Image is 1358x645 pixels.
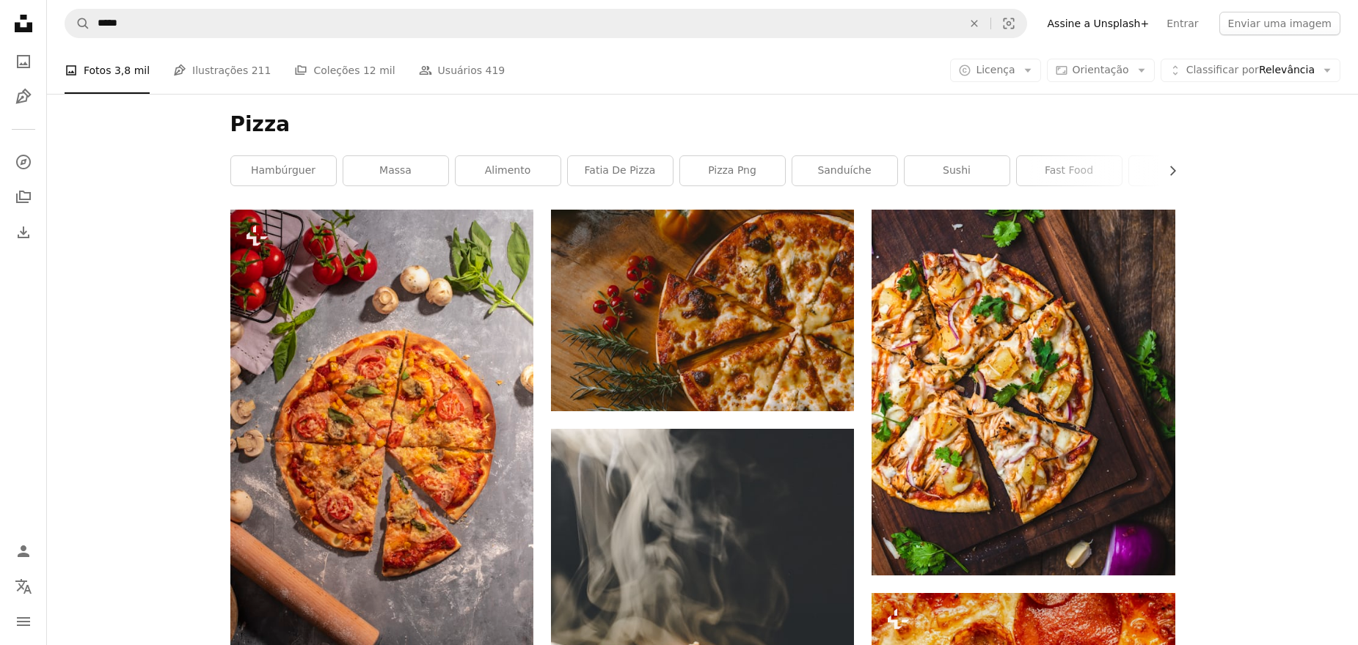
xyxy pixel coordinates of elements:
[976,64,1015,75] span: Licença
[1159,156,1175,185] button: rolar lista para a direita
[486,62,505,78] span: 419
[9,147,38,177] a: Explorar
[9,218,38,247] a: Histórico de downloads
[1039,12,1158,35] a: Assine a Unsplash+
[1219,12,1340,35] button: Enviar uma imagem
[991,10,1026,37] button: Pesquisa visual
[9,82,38,111] a: Ilustrações
[1186,64,1259,75] span: Classificar por
[792,156,897,185] a: sanduíche
[9,607,38,636] button: Menu
[9,183,38,212] a: Coleções
[1073,64,1129,75] span: Orientação
[230,111,1175,138] h1: Pizza
[230,430,533,443] a: uma pizza com várias fatias cortadas
[343,156,448,185] a: massa
[680,156,785,185] a: pizza png
[551,303,854,317] a: pizza com bagas
[1161,59,1340,82] button: Classificar porRelevância
[958,10,990,37] button: Limpar
[1186,63,1315,78] span: Relevância
[872,210,1175,575] img: pizza na tábua de cortar
[1158,12,1207,35] a: Entrar
[173,47,271,94] a: Ilustrações 211
[950,59,1040,82] button: Licença
[872,386,1175,399] a: pizza na tábua de cortar
[1129,156,1234,185] a: salada
[294,47,395,94] a: Coleções 12 mil
[419,47,505,94] a: Usuários 419
[65,9,1027,38] form: Pesquise conteúdo visual em todo o site
[9,572,38,601] button: Idioma
[363,62,395,78] span: 12 mil
[456,156,561,185] a: alimento
[9,47,38,76] a: Fotos
[9,537,38,566] a: Entrar / Cadastrar-se
[65,10,90,37] button: Pesquise na Unsplash
[568,156,673,185] a: fatia de pizza
[551,210,854,411] img: pizza com bagas
[1047,59,1155,82] button: Orientação
[252,62,271,78] span: 211
[905,156,1010,185] a: sushi
[231,156,336,185] a: hambúrguer
[1017,156,1122,185] a: fast food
